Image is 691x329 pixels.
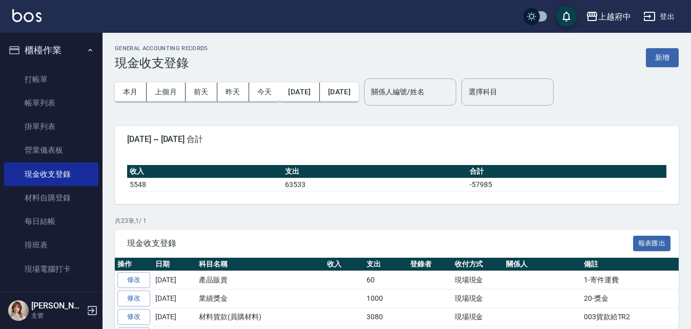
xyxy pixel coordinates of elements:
td: 1000 [364,290,408,308]
th: 日期 [153,258,196,271]
button: 上越府中 [582,6,635,27]
a: 修改 [117,309,150,325]
a: 帳單列表 [4,91,98,115]
td: 63533 [282,178,467,191]
th: 支出 [364,258,408,271]
th: 操作 [115,258,153,271]
img: Logo [12,9,42,22]
button: 預約管理 [4,285,98,312]
button: 今天 [249,83,280,101]
button: 上個月 [147,83,186,101]
a: 新增 [646,52,679,62]
span: 現金收支登錄 [127,238,633,249]
td: -57985 [467,178,666,191]
a: 修改 [117,291,150,306]
h3: 現金收支登錄 [115,56,208,70]
th: 收入 [324,258,364,271]
button: [DATE] [320,83,359,101]
button: 新增 [646,48,679,67]
p: 共 23 筆, 1 / 1 [115,216,679,225]
p: 主管 [31,311,84,320]
td: 材料貨款(員購材料) [196,307,324,326]
th: 登錄者 [408,258,452,271]
button: 登出 [639,7,679,26]
button: save [556,6,577,27]
button: 昨天 [217,83,249,101]
a: 打帳單 [4,68,98,91]
a: 營業儀表板 [4,138,98,162]
th: 收付方式 [452,258,504,271]
button: 前天 [186,83,217,101]
td: [DATE] [153,290,196,308]
td: 現場現金 [452,290,504,308]
th: 關係人 [503,258,581,271]
td: 60 [364,271,408,290]
h2: GENERAL ACCOUNTING RECORDS [115,45,208,52]
div: 上越府中 [598,10,631,23]
img: Person [8,300,29,321]
th: 合計 [467,165,666,178]
button: [DATE] [280,83,319,101]
td: 5548 [127,178,282,191]
th: 支出 [282,165,467,178]
button: 本月 [115,83,147,101]
button: 櫃檯作業 [4,37,98,64]
td: 3080 [364,307,408,326]
h5: [PERSON_NAME] [31,301,84,311]
td: 現場現金 [452,271,504,290]
a: 現金收支登錄 [4,162,98,186]
a: 修改 [117,272,150,288]
span: [DATE] ~ [DATE] 合計 [127,134,666,145]
td: 產品販賣 [196,271,324,290]
td: 現場現金 [452,307,504,326]
a: 現場電腦打卡 [4,257,98,281]
td: [DATE] [153,307,196,326]
th: 科目名稱 [196,258,324,271]
a: 材料自購登錄 [4,186,98,210]
td: 業績獎金 [196,290,324,308]
th: 收入 [127,165,282,178]
a: 每日結帳 [4,210,98,233]
button: 報表匯出 [633,236,671,252]
a: 掛單列表 [4,115,98,138]
td: [DATE] [153,271,196,290]
a: 排班表 [4,233,98,257]
a: 報表匯出 [633,238,671,248]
